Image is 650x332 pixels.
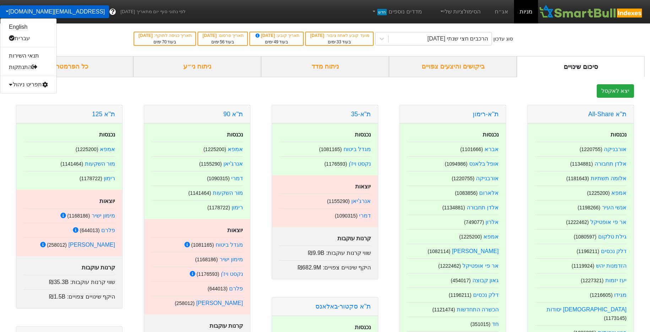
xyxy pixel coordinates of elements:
a: נקסט ויז'ן [221,271,243,277]
small: ( 1222462 ) [438,263,461,269]
small: ( 1134881 ) [570,161,593,167]
span: ₪9.9B [308,250,324,256]
a: עברית [0,33,56,44]
strong: נכנסות [483,132,499,138]
a: פלרם [229,285,243,291]
small: ( 1181643 ) [566,176,589,181]
a: אברא [484,146,499,152]
a: ת''א 125 [92,111,115,118]
a: דלק נכסים [601,248,627,254]
a: אלרון [486,219,499,225]
small: ( 749077 ) [464,219,484,225]
a: תנאי השירות [0,50,56,61]
div: הרכבים חצי שנתי [DATE] [427,34,488,43]
a: גאון קבוצה [472,277,499,283]
strong: נכנסות [611,132,627,138]
span: ? [111,7,115,17]
a: English [0,21,56,33]
div: בעוד ימים [138,39,192,45]
strong: נכנסות [355,132,371,138]
small: ( 1155290 ) [199,161,222,167]
small: ( 1173145 ) [604,315,627,321]
strong: יוצאות [227,227,243,233]
a: מימון ישיר [220,256,243,262]
small: ( 1176593 ) [196,271,219,277]
a: ת''א All-Share [588,111,627,118]
a: התנתקות [0,61,56,73]
a: מור השקעות [213,190,243,196]
strong: קרנות עוקבות [210,323,243,329]
small: ( 258012 ) [47,242,67,248]
div: תאריך כניסה לתוקף : [138,32,192,39]
small: ( 644013 ) [80,227,99,233]
div: תאריך קובע : [254,32,299,39]
a: אמפא [100,146,115,152]
div: היקף שינויים צפויים : [279,260,371,272]
small: ( 1080597 ) [574,234,596,240]
span: [DATE] [139,33,154,38]
a: דמרי [231,175,243,181]
div: היקף שינויים צפויים : [23,289,115,301]
a: ת''א סקטור-באלאנס [315,303,371,310]
a: [PERSON_NAME] [68,242,115,248]
span: [DATE] [310,33,325,38]
span: 70 [162,39,167,44]
a: אמפא [228,146,243,152]
div: בעוד ימים [202,39,244,45]
a: מימון ישיר [92,213,115,219]
span: 56 [220,39,224,44]
small: ( 1119924 ) [572,263,594,269]
small: ( 1168186 ) [67,213,90,219]
a: מור השקעות [85,161,115,167]
a: אמפא [611,190,627,196]
a: אנרג'יאן [223,161,243,167]
a: מגדל ביטוח [216,242,243,248]
div: בעוד ימים [309,39,369,45]
a: מגידו [614,292,627,298]
small: ( 1222462 ) [566,219,589,225]
div: כל הפרמטרים [5,56,133,77]
strong: נכנסות [99,132,115,138]
small: ( 1225200 ) [587,190,610,196]
small: ( 1083856 ) [455,190,478,196]
a: אר פי אופטיקל [590,219,627,225]
span: [DATE] [254,33,276,38]
small: ( 1141464 ) [60,161,83,167]
div: תפריט ניהול [0,79,56,90]
strong: קרנות עוקבות [337,235,371,241]
div: ניתוח ני״ע [133,56,261,77]
strong: קרנות עוקבות [82,264,115,271]
small: ( 351015 ) [470,321,490,327]
span: [DATE] [202,33,218,38]
small: ( 1178722 ) [207,205,230,210]
span: ₪35.3B [49,279,69,285]
span: ₪682.9M [298,264,321,271]
div: ביקושים והיצעים צפויים [389,56,517,77]
small: ( 1178722 ) [80,176,102,181]
a: ת''א 90 [223,111,243,118]
small: ( 1225200 ) [76,146,98,152]
a: ת''א-רימון [473,111,499,118]
span: 33 [336,39,341,44]
small: ( 644013 ) [207,286,227,291]
small: ( 1094986 ) [445,161,467,167]
small: ( 1225200 ) [204,146,226,152]
small: ( 1101666 ) [460,146,483,152]
small: ( 1196211 ) [576,248,599,254]
small: ( 1196211 ) [449,292,471,298]
small: ( 1090315 ) [207,176,230,181]
span: ₪1.5B [49,294,65,300]
button: יצא לאקסל [597,84,634,98]
a: דלק נכסים [473,292,499,298]
small: ( 1090315 ) [335,213,358,219]
a: הזדמנות יהש [596,263,627,269]
a: אלדן תחבורה [595,161,627,167]
a: גילת טלקום [598,234,627,240]
span: לפי נתוני סוף יום מתאריך [DATE] [120,8,185,15]
small: ( 1141464 ) [188,190,211,196]
a: אנשי העיר [602,204,627,210]
a: אמפא [483,234,499,240]
div: שווי קרנות עוקבות : [279,246,371,257]
small: ( 1082114 ) [428,248,450,254]
a: אורבניקה [604,146,627,152]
